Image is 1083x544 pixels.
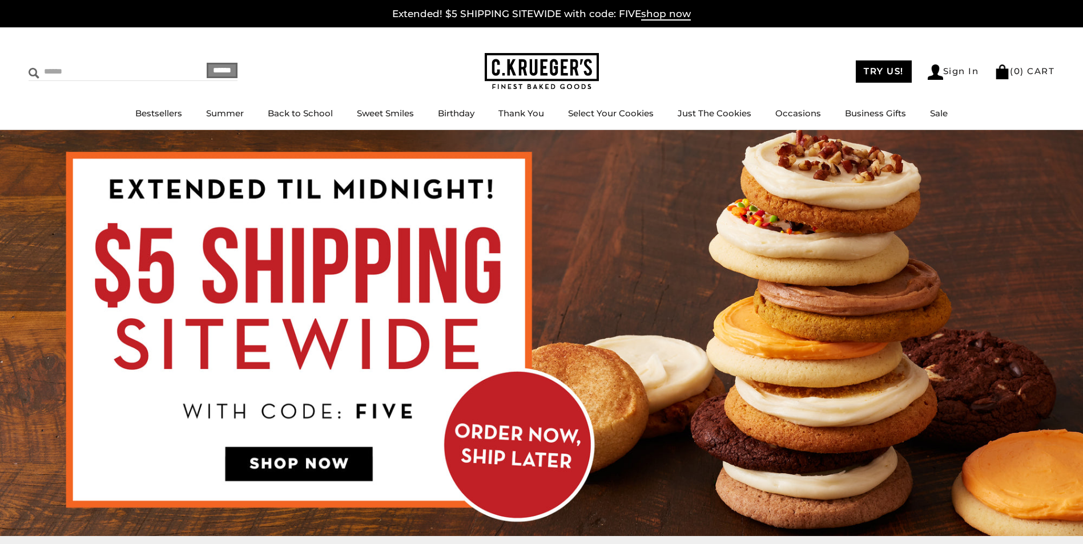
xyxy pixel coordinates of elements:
[995,64,1010,79] img: Bag
[568,108,654,119] a: Select Your Cookies
[856,60,912,83] a: TRY US!
[485,53,599,90] img: C.KRUEGER'S
[641,8,691,21] span: shop now
[29,63,164,80] input: Search
[995,66,1054,76] a: (0) CART
[135,108,182,119] a: Bestsellers
[930,108,948,119] a: Sale
[845,108,906,119] a: Business Gifts
[268,108,333,119] a: Back to School
[357,108,414,119] a: Sweet Smiles
[928,64,979,80] a: Sign In
[438,108,474,119] a: Birthday
[678,108,751,119] a: Just The Cookies
[1014,66,1021,76] span: 0
[29,68,39,79] img: Search
[392,8,691,21] a: Extended! $5 SHIPPING SITEWIDE with code: FIVEshop now
[498,108,544,119] a: Thank You
[206,108,244,119] a: Summer
[775,108,821,119] a: Occasions
[928,64,943,80] img: Account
